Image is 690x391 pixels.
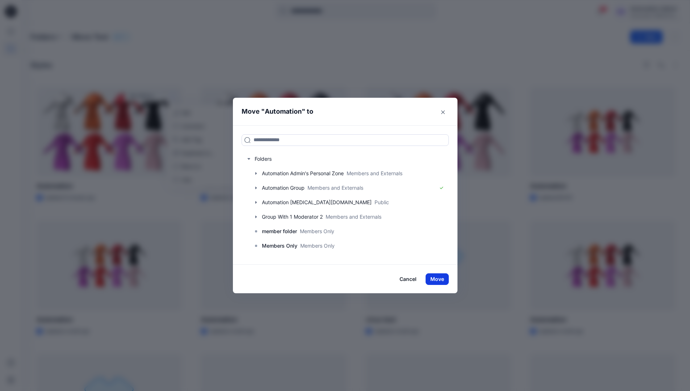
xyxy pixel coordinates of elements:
p: Members Only [300,242,335,249]
button: Close [437,106,449,118]
button: Move [426,273,449,285]
button: Cancel [395,273,421,285]
p: Members Only [300,227,334,235]
header: Move " " to [233,98,446,125]
p: Members Only [262,241,297,250]
p: member folder [262,227,297,236]
p: Automation [265,106,302,117]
